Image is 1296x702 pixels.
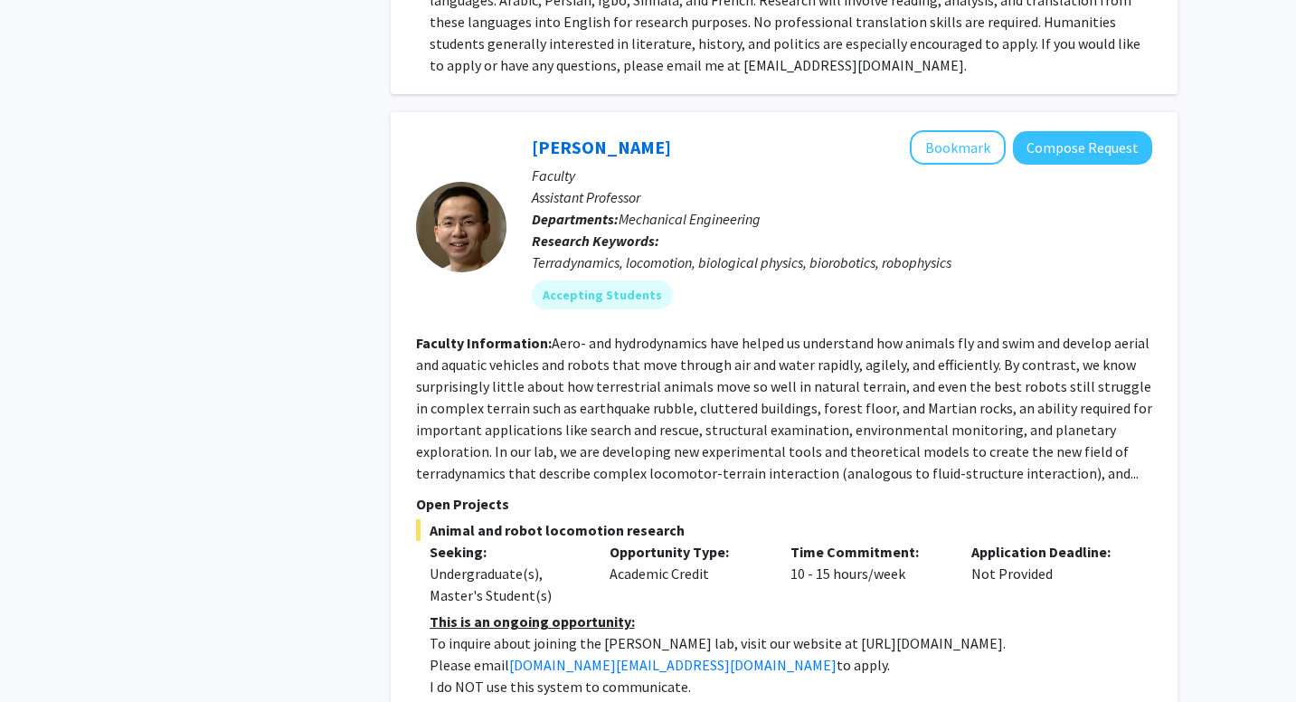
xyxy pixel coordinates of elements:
p: Open Projects [416,493,1152,515]
div: 10 - 15 hours/week [777,541,958,606]
div: Terradynamics, locomotion, biological physics, biorobotics, robophysics [532,251,1152,273]
b: Faculty Information: [416,334,552,352]
a: [DOMAIN_NAME][EMAIL_ADDRESS][DOMAIN_NAME] [509,656,837,674]
p: Opportunity Type: [610,541,763,563]
mat-chip: Accepting Students [532,280,673,309]
p: I do NOT use this system to communicate. [430,676,1152,697]
p: Seeking: [430,541,583,563]
div: Undergraduate(s), Master's Student(s) [430,563,583,606]
div: Academic Credit [596,541,777,606]
b: Research Keywords: [532,232,659,250]
p: Please email to apply. [430,654,1152,676]
p: Assistant Professor [532,186,1152,208]
b: Departments: [532,210,619,228]
button: Compose Request to Chen Li [1013,131,1152,165]
span: Mechanical Engineering [619,210,761,228]
p: To inquire about joining the [PERSON_NAME] lab, visit our website at [URL][DOMAIN_NAME]. [430,632,1152,654]
u: This is an ongoing opportunity: [430,612,635,631]
p: Application Deadline: [971,541,1125,563]
fg-read-more: Aero- and hydrodynamics have helped us understand how animals fly and swim and develop aerial and... [416,334,1152,482]
iframe: Chat [14,621,77,688]
p: Faculty [532,165,1152,186]
p: Time Commitment: [790,541,944,563]
a: [PERSON_NAME] [532,136,671,158]
div: Not Provided [958,541,1139,606]
span: Animal and robot locomotion research [416,519,1152,541]
button: Add Chen Li to Bookmarks [910,130,1006,165]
